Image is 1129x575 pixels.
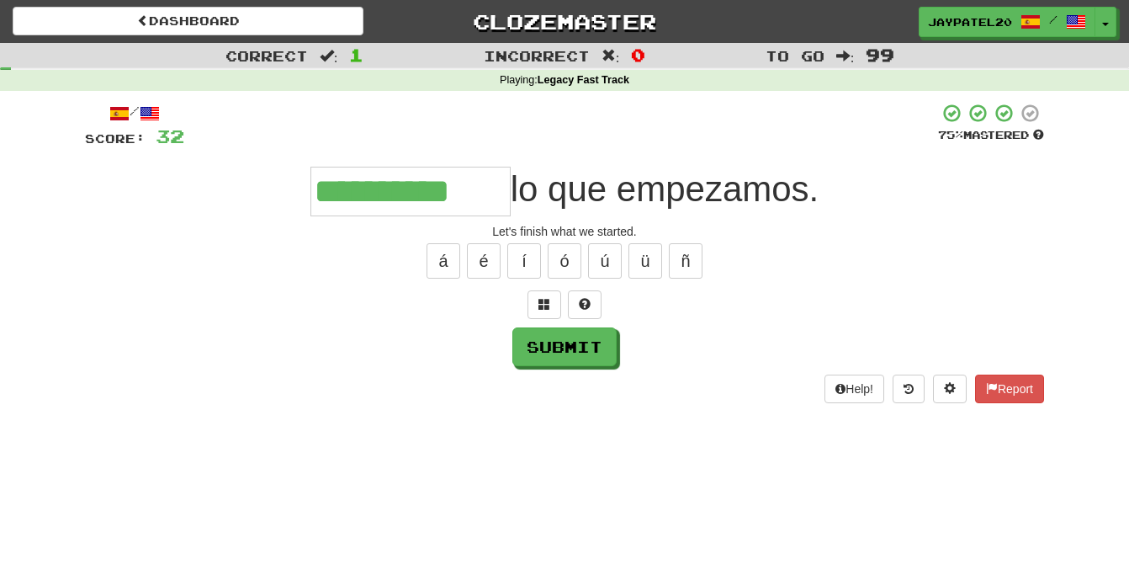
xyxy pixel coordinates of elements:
button: ó [548,243,581,279]
button: Round history (alt+y) [893,375,925,403]
a: Dashboard [13,7,363,35]
span: 0 [631,45,645,65]
span: 99 [866,45,894,65]
button: ñ [669,243,702,279]
span: : [320,49,338,63]
button: é [467,243,501,279]
button: Single letter hint - you only get 1 per sentence and score half the points! alt+h [568,290,602,319]
span: Correct [225,47,308,64]
button: í [507,243,541,279]
span: lo que empezamos. [511,169,819,209]
button: á [427,243,460,279]
span: 32 [156,125,184,146]
div: Let's finish what we started. [85,223,1044,240]
a: Clozemaster [389,7,739,36]
span: 1 [349,45,363,65]
button: ü [628,243,662,279]
div: Mastered [938,128,1044,143]
span: : [836,49,855,63]
span: To go [766,47,824,64]
span: : [602,49,620,63]
strong: Legacy Fast Track [538,74,629,86]
span: Incorrect [484,47,590,64]
span: / [1049,13,1057,25]
div: / [85,103,184,124]
button: ú [588,243,622,279]
span: 75 % [938,128,963,141]
button: Help! [824,375,884,403]
span: Score: [85,131,146,146]
span: jaypatel20 [928,14,1012,29]
button: Submit [512,327,617,366]
button: Switch sentence to multiple choice alt+p [527,290,561,319]
button: Report [975,375,1044,403]
a: jaypatel20 / [919,7,1095,37]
